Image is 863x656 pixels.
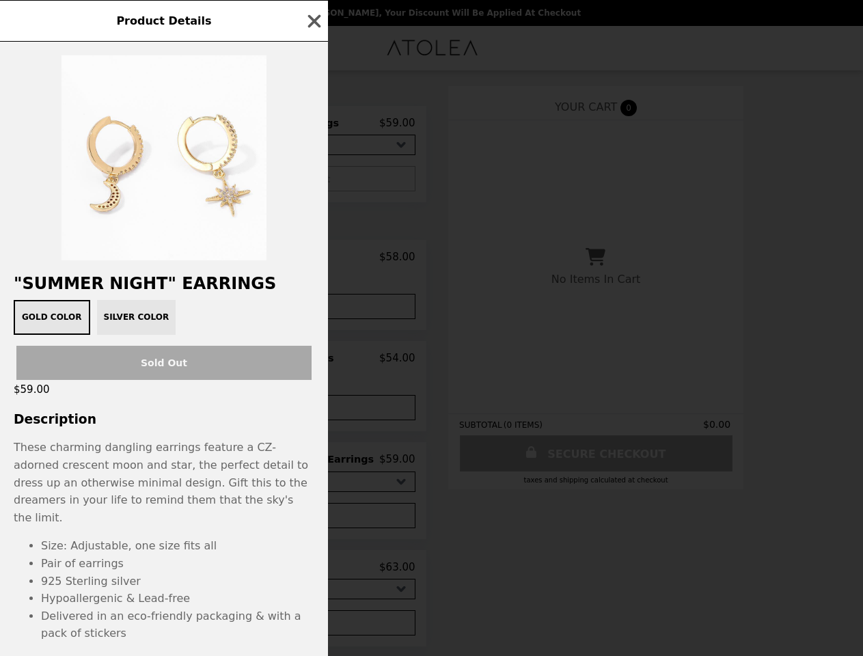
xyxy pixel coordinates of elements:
span: Product Details [116,14,211,27]
p: These charming dangling earrings feature a CZ-adorned crescent moon and star, the perfect detail ... [14,441,308,523]
li: Delivered in an eco-friendly packaging & with a pack of stickers [41,607,314,642]
li: Size: Adjustable, one size fits all [41,537,314,555]
li: Pair of earrings [41,555,314,573]
li: Hypoallergenic & Lead-free [41,590,314,607]
img: Gold color [61,55,266,260]
li: 925 Sterling silver [41,573,314,590]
